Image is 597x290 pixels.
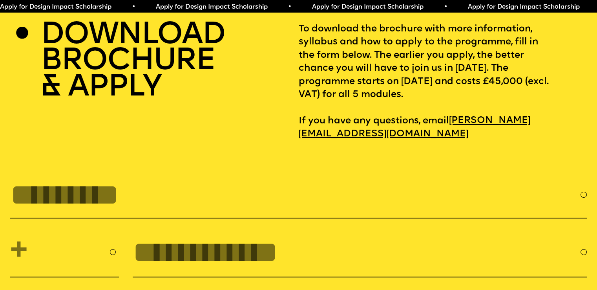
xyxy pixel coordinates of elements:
[131,4,135,10] span: •
[41,23,225,101] h2: DOWNLOAD BROCHURE & APPLY
[299,23,587,141] p: To download the brochure with more information, syllabus and how to apply to the programme, fill ...
[287,4,290,10] span: •
[443,4,447,10] span: •
[299,112,531,143] a: [PERSON_NAME][EMAIL_ADDRESS][DOMAIN_NAME]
